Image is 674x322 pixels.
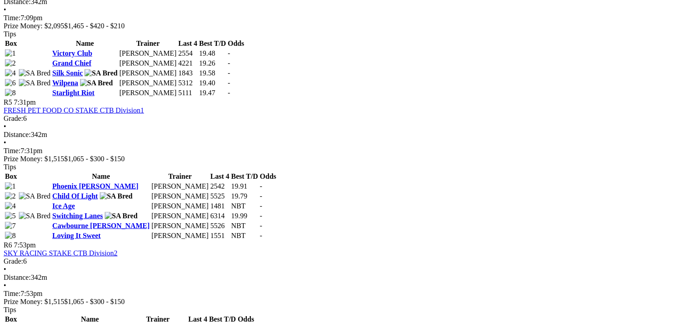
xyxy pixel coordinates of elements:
[4,265,6,273] span: •
[64,155,125,163] span: $1,065 - $300 - $150
[5,182,16,190] img: 1
[52,172,150,181] th: Name
[4,257,23,265] span: Grade:
[231,212,259,221] td: 19.99
[178,79,198,88] td: 5312
[199,79,227,88] td: 19.40
[151,221,209,230] td: [PERSON_NAME]
[4,282,6,289] span: •
[259,172,277,181] th: Odds
[151,192,209,201] td: [PERSON_NAME]
[52,49,92,57] a: Victory Club
[14,241,36,249] span: 7:53pm
[5,40,17,47] span: Box
[5,79,16,87] img: 6
[52,89,94,97] a: Starlight Riot
[260,202,262,210] span: -
[52,69,83,77] a: Silk Sonic
[4,306,16,313] span: Tips
[19,79,51,87] img: SA Bred
[119,79,177,88] td: [PERSON_NAME]
[228,89,230,97] span: -
[4,131,670,139] div: 342m
[5,69,16,77] img: 4
[228,39,245,48] th: Odds
[4,155,670,163] div: Prize Money: $1,515
[52,59,91,67] a: Grand Chief
[119,88,177,97] td: [PERSON_NAME]
[260,232,262,239] span: -
[52,182,138,190] a: Phoenix [PERSON_NAME]
[52,232,101,239] a: Loving It Sweet
[151,172,209,181] th: Trainer
[119,59,177,68] td: [PERSON_NAME]
[5,232,16,240] img: 8
[4,273,31,281] span: Distance:
[100,192,133,200] img: SA Bred
[210,172,230,181] th: Last 4
[4,131,31,138] span: Distance:
[199,59,227,68] td: 19.26
[260,222,262,229] span: -
[260,182,262,190] span: -
[4,298,670,306] div: Prize Money: $1,515
[178,88,198,97] td: 5111
[231,221,259,230] td: NBT
[4,290,21,297] span: Time:
[151,202,209,211] td: [PERSON_NAME]
[4,249,117,257] a: SKY RACING STAKE CTB Division2
[178,59,198,68] td: 4221
[52,202,75,210] a: Ice Age
[210,192,230,201] td: 5525
[210,221,230,230] td: 5526
[231,172,259,181] th: Best T/D
[199,39,227,48] th: Best T/D
[5,59,16,67] img: 2
[228,49,230,57] span: -
[4,257,670,265] div: 6
[4,290,670,298] div: 7:53pm
[199,49,227,58] td: 19.48
[260,192,262,200] span: -
[85,69,117,77] img: SA Bred
[210,212,230,221] td: 6314
[210,202,230,211] td: 1481
[5,222,16,230] img: 7
[52,39,118,48] th: Name
[151,231,209,240] td: [PERSON_NAME]
[19,192,51,200] img: SA Bred
[210,231,230,240] td: 1551
[64,22,125,30] span: $1,465 - $420 - $210
[178,39,198,48] th: Last 4
[4,14,21,22] span: Time:
[199,88,227,97] td: 19.47
[4,241,12,249] span: R6
[52,222,149,229] a: Cawbourne [PERSON_NAME]
[151,212,209,221] td: [PERSON_NAME]
[231,192,259,201] td: 19.79
[231,202,259,211] td: NBT
[228,79,230,87] span: -
[151,182,209,191] td: [PERSON_NAME]
[4,30,16,38] span: Tips
[228,59,230,67] span: -
[4,22,670,30] div: Prize Money: $2,095
[210,182,230,191] td: 2542
[19,69,51,77] img: SA Bred
[52,192,98,200] a: Child Of Light
[4,123,6,130] span: •
[4,273,670,282] div: 342m
[260,212,262,220] span: -
[19,212,51,220] img: SA Bred
[5,212,16,220] img: 5
[4,163,16,171] span: Tips
[178,69,198,78] td: 1843
[231,231,259,240] td: NBT
[5,49,16,57] img: 1
[199,69,227,78] td: 19.58
[4,6,6,13] span: •
[178,49,198,58] td: 2554
[4,106,144,114] a: FRESH PET FOOD CO STAKE CTB Division1
[4,147,21,154] span: Time:
[52,79,78,87] a: Wilpena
